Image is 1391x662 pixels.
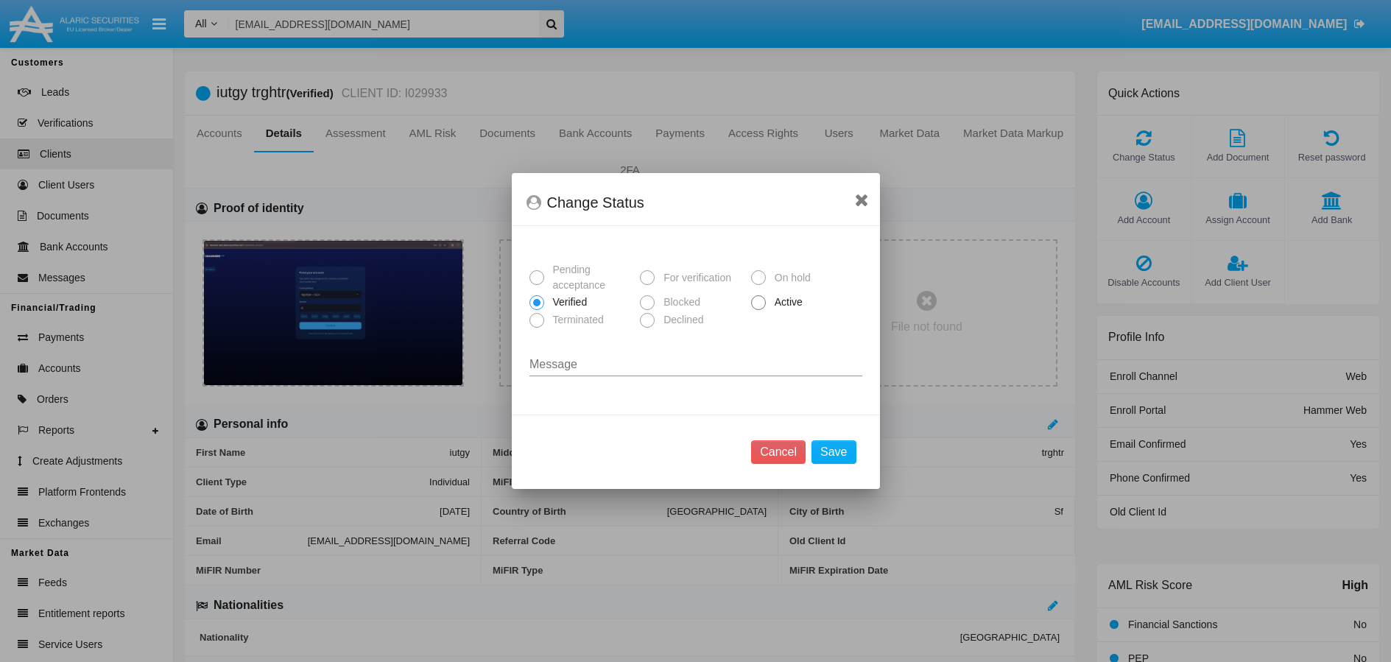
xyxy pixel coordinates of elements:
[527,191,865,214] div: Change Status
[766,270,814,286] span: On hold
[766,295,806,310] span: Active
[811,440,856,464] button: Save
[544,262,635,293] span: Pending acceptance
[544,312,608,328] span: Terminated
[655,295,704,310] span: Blocked
[655,312,707,328] span: Declined
[655,270,735,286] span: For verification
[751,440,806,464] button: Cancel
[544,295,591,310] span: Verified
